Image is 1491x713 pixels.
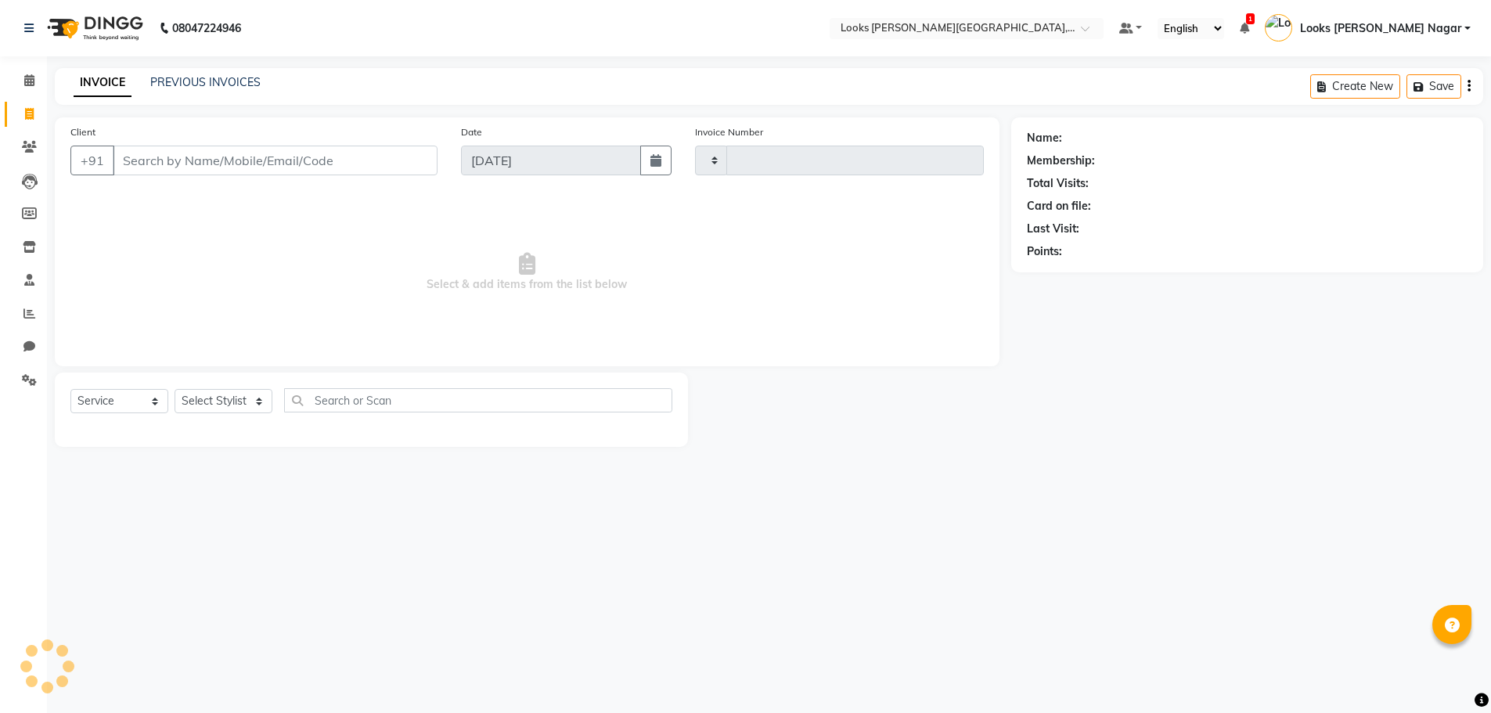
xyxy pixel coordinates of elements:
span: Looks [PERSON_NAME] Nagar [1300,20,1461,37]
a: PREVIOUS INVOICES [150,75,261,89]
div: Membership: [1027,153,1095,169]
button: +91 [70,146,114,175]
a: INVOICE [74,69,131,97]
iframe: chat widget [1425,650,1475,697]
input: Search by Name/Mobile/Email/Code [113,146,438,175]
span: 1 [1246,13,1255,24]
img: Looks Kamla Nagar [1265,14,1292,41]
div: Points: [1027,243,1062,260]
div: Card on file: [1027,198,1091,214]
b: 08047224946 [172,6,241,50]
button: Create New [1310,74,1400,99]
label: Date [461,125,482,139]
label: Client [70,125,95,139]
a: 1 [1240,21,1249,35]
div: Name: [1027,130,1062,146]
div: Total Visits: [1027,175,1089,192]
img: logo [40,6,147,50]
div: Last Visit: [1027,221,1079,237]
label: Invoice Number [695,125,763,139]
input: Search or Scan [284,388,672,412]
span: Select & add items from the list below [70,194,984,351]
button: Save [1406,74,1461,99]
